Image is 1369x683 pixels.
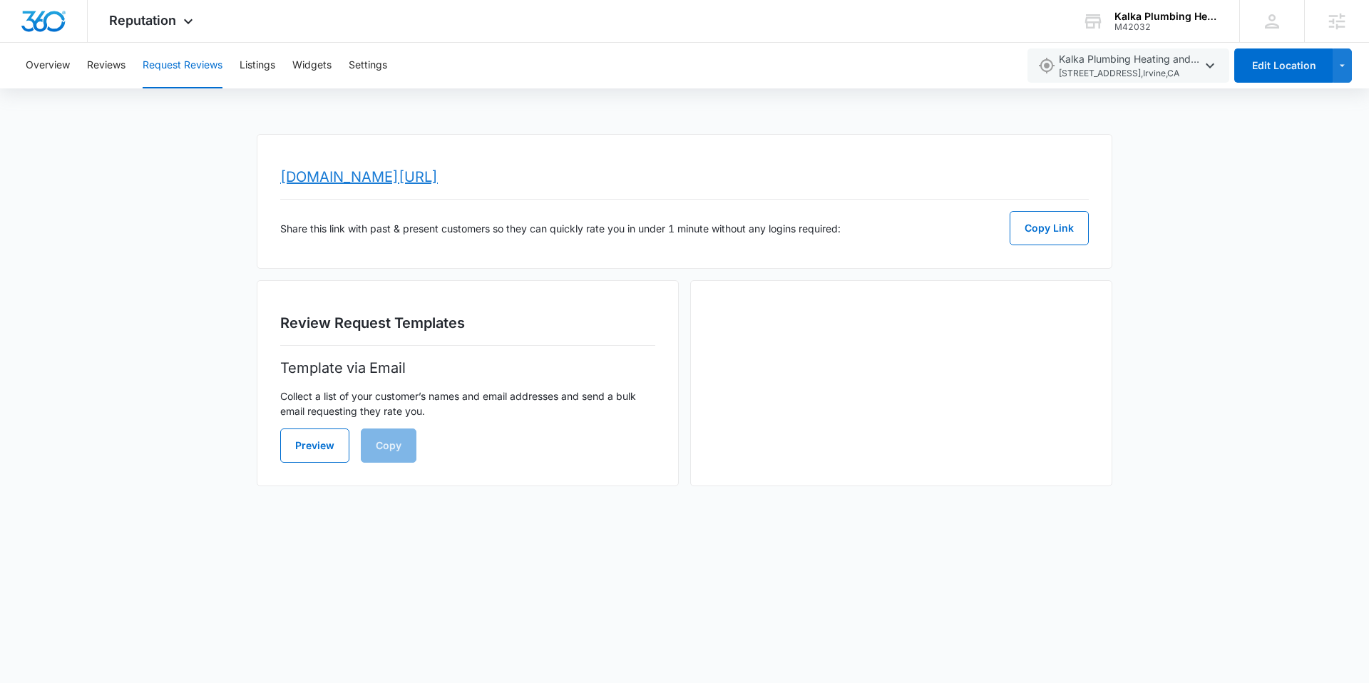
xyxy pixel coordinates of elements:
a: [DOMAIN_NAME][URL] [280,168,438,185]
button: Preview [280,428,349,463]
button: Listings [240,43,275,88]
button: Request Reviews [143,43,222,88]
button: Settings [349,43,387,88]
button: Reviews [87,43,125,88]
p: Template via Email [280,357,655,379]
button: Edit Location [1234,48,1333,83]
button: Kalka Plumbing Heating and Air[STREET_ADDRESS],Irvine,CA [1027,48,1229,83]
span: Kalka Plumbing Heating and Air [1059,51,1201,81]
h2: Review Request Templates [280,312,655,334]
p: Collect a list of your customer’s names and email addresses and send a bulk email requesting they... [280,389,655,418]
div: Share this link with past & present customers so they can quickly rate you in under 1 minute with... [280,211,1089,245]
button: Copy Link [1010,211,1089,245]
div: account name [1114,11,1219,22]
button: Widgets [292,43,332,88]
div: account id [1114,22,1219,32]
button: Overview [26,43,70,88]
span: Reputation [109,13,176,28]
span: [STREET_ADDRESS] , Irvine , CA [1059,67,1201,81]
